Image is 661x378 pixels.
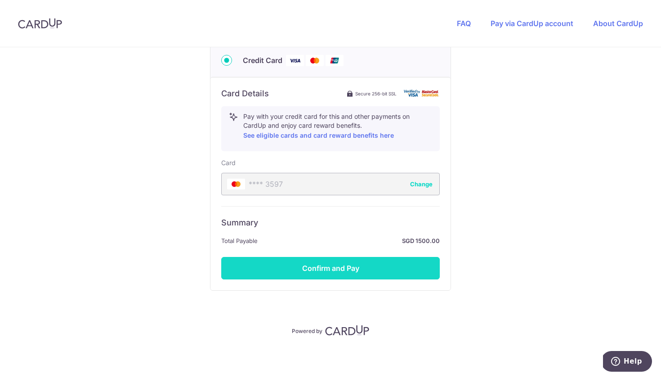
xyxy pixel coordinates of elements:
[221,217,440,228] h6: Summary
[18,18,62,29] img: CardUp
[457,19,471,28] a: FAQ
[221,235,258,246] span: Total Payable
[355,90,397,97] span: Secure 256-bit SSL
[221,158,236,167] label: Card
[593,19,643,28] a: About CardUp
[292,326,322,335] p: Powered by
[221,88,269,99] h6: Card Details
[404,90,440,97] img: card secure
[306,55,324,66] img: Mastercard
[243,112,432,141] p: Pay with your credit card for this and other payments on CardUp and enjoy card reward benefits.
[326,55,344,66] img: Union Pay
[243,55,282,66] span: Credit Card
[243,131,394,139] a: See eligible cards and card reward benefits here
[325,325,369,336] img: CardUp
[410,180,433,189] button: Change
[286,55,304,66] img: Visa
[261,235,440,246] strong: SGD 1500.00
[221,55,440,66] div: Credit Card Visa Mastercard Union Pay
[603,351,652,373] iframe: Opens a widget where you can find more information
[221,257,440,279] button: Confirm and Pay
[491,19,573,28] a: Pay via CardUp account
